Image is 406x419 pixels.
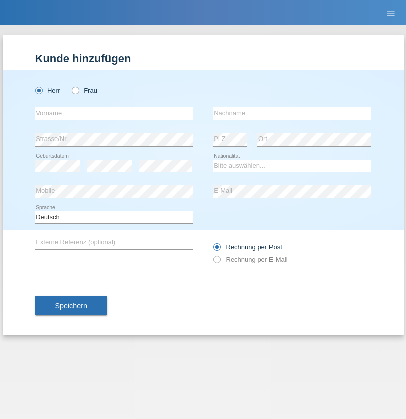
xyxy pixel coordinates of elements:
[55,302,87,310] span: Speichern
[35,87,60,94] label: Herr
[213,256,288,263] label: Rechnung per E-Mail
[386,8,396,18] i: menu
[213,256,220,268] input: Rechnung per E-Mail
[72,87,78,93] input: Frau
[35,87,42,93] input: Herr
[213,243,282,251] label: Rechnung per Post
[72,87,97,94] label: Frau
[381,10,401,16] a: menu
[213,243,220,256] input: Rechnung per Post
[35,296,107,315] button: Speichern
[35,52,371,65] h1: Kunde hinzufügen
